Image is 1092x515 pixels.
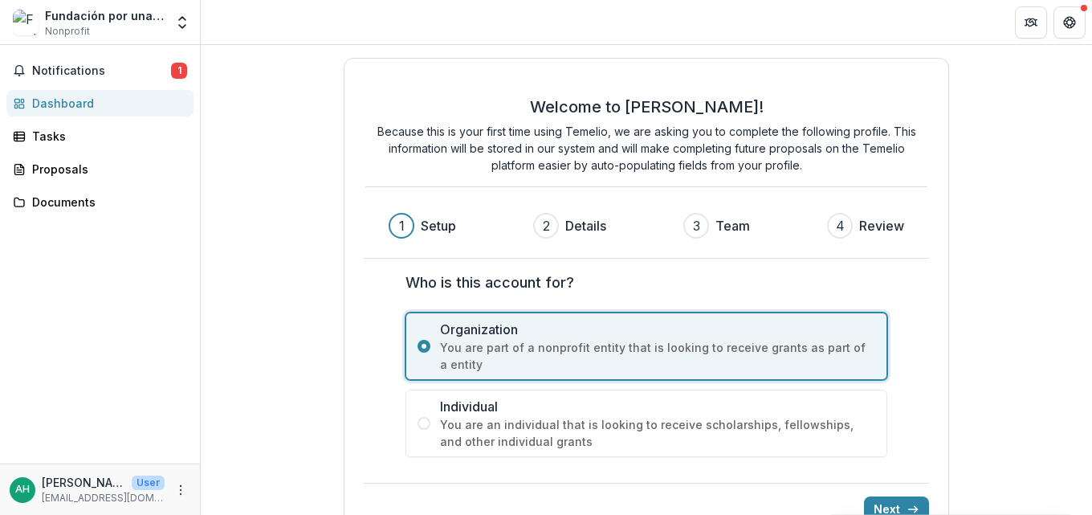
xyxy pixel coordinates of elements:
a: Tasks [6,123,194,149]
span: Organization [440,320,875,339]
div: Progress [389,213,904,239]
div: Dashboard [32,95,181,112]
button: Get Help [1053,6,1086,39]
span: Nonprofit [45,24,90,39]
span: You are part of a nonprofit entity that is looking to receive grants as part of a entity [440,339,875,373]
p: Because this is your first time using Temelio, we are asking you to complete the following profil... [365,123,927,174]
span: Notifications [32,64,171,78]
span: You are an individual that is looking to receive scholarships, fellowships, and other individual ... [440,416,875,450]
div: Proposals [32,161,181,178]
div: 4 [836,216,845,235]
div: Documents [32,194,181,210]
h3: Details [565,216,606,235]
div: Aida Carrillo Hernández [15,484,30,495]
label: Who is this account for? [405,272,878,293]
p: [EMAIL_ADDRESS][DOMAIN_NAME] [42,491,165,505]
h3: Review [859,216,904,235]
span: 1 [171,63,187,79]
button: Notifications1 [6,58,194,84]
h3: Setup [421,216,456,235]
a: Proposals [6,156,194,182]
img: Fundación por una Nueva Solución, A.C. [13,10,39,35]
div: Tasks [32,128,181,145]
button: More [171,480,190,500]
a: Dashboard [6,90,194,116]
div: 2 [543,216,550,235]
button: Open entity switcher [171,6,194,39]
h3: Team [715,216,750,235]
span: Individual [440,397,875,416]
h2: Welcome to [PERSON_NAME]! [530,97,764,116]
a: Documents [6,189,194,215]
p: User [132,476,165,490]
div: 3 [693,216,700,235]
div: Fundación por una Nueva Solución, A.C. [45,7,165,24]
button: Partners [1015,6,1047,39]
p: [PERSON_NAME] [42,474,125,491]
div: 1 [399,216,405,235]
